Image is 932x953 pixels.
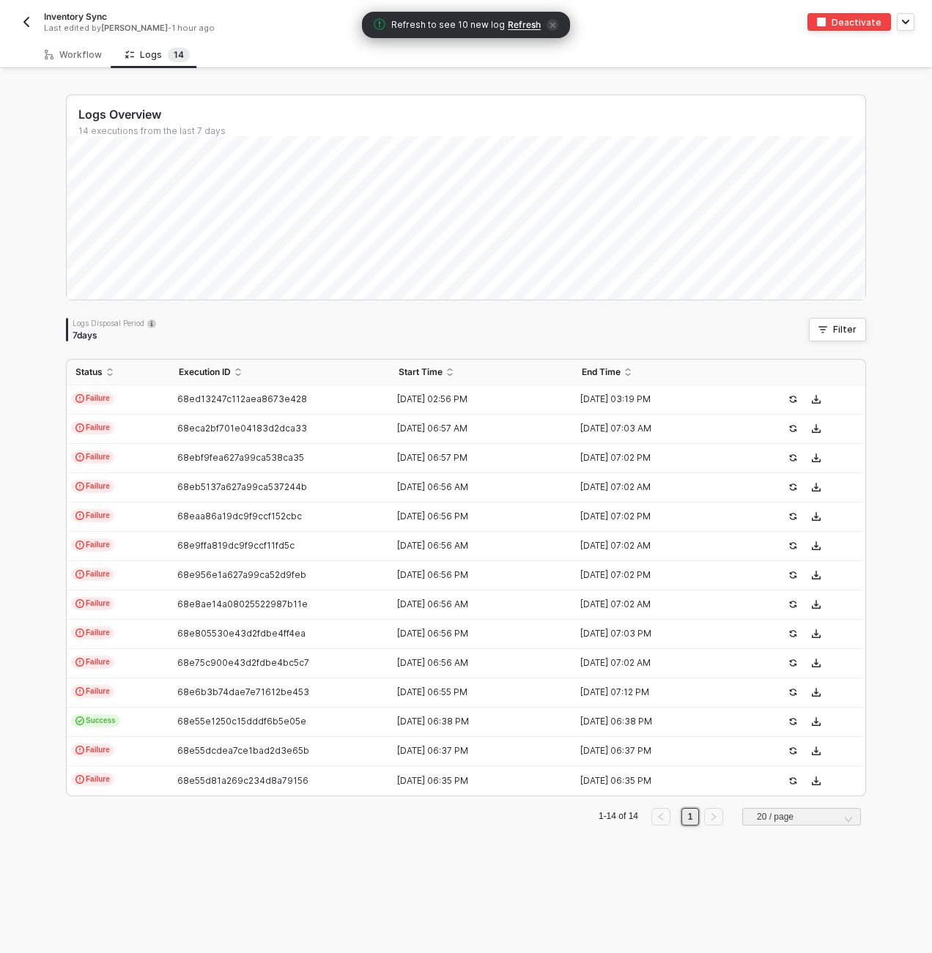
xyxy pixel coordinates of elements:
span: icon-exclamation [75,423,84,432]
div: [DATE] 06:35 PM [390,775,561,787]
span: 68e956e1a627a99ca52d9feb [177,569,306,580]
span: 68ebf9fea627a99ca538ca35 [177,452,304,463]
div: [DATE] 06:56 PM [390,628,561,639]
div: [DATE] 06:37 PM [573,745,744,757]
span: icon-success-page [788,659,797,667]
div: 14 executions from the last 7 days [78,125,865,137]
span: Failure [71,626,114,639]
span: icon-exclamation [75,482,84,491]
sup: 14 [168,48,190,62]
span: Refresh [508,19,541,31]
span: right [709,812,718,821]
span: icon-exclamation [75,658,84,667]
span: icon-success-page [788,453,797,462]
span: icon-success-page [788,746,797,755]
button: Filter [809,318,866,341]
div: [DATE] 06:56 AM [390,540,561,552]
div: 7 days [73,330,156,341]
span: icon-close [547,19,558,31]
div: [DATE] 07:03 AM [573,423,744,434]
div: [DATE] 07:02 AM [573,657,744,669]
div: [DATE] 06:57 PM [390,452,561,464]
button: back [18,13,35,31]
span: [PERSON_NAME] [101,23,168,33]
span: icon-exclamation [75,394,84,403]
span: icon-success-page [788,424,797,433]
span: icon-success-page [788,541,797,550]
li: 1 [681,808,699,826]
span: icon-download [812,541,821,550]
span: Failure [71,421,114,434]
div: [DATE] 06:56 AM [390,598,561,610]
span: Failure [71,597,114,610]
input: Page Size [751,809,852,825]
div: [DATE] 06:37 PM [390,745,561,757]
span: icon-success-page [788,395,797,404]
span: 68eaa86a19dc9f9ccf152cbc [177,511,302,522]
span: icon-exclamation [75,570,84,579]
span: 20 / page [757,806,852,828]
div: [DATE] 06:56 AM [390,657,561,669]
span: 4 [178,49,184,60]
div: Page Size [742,808,861,831]
span: 68e55dcdea7ce1bad2d3e65b [177,745,309,756]
div: [DATE] 06:35 PM [573,775,744,787]
span: Failure [71,450,114,464]
img: deactivate [817,18,826,26]
span: left [657,812,665,821]
div: [DATE] 06:56 AM [390,481,561,493]
th: Execution ID [170,360,390,385]
div: Deactivate [832,16,881,29]
div: [DATE] 03:19 PM [573,393,744,405]
span: icon-exclamation [75,687,84,696]
div: Filter [833,324,857,335]
div: [DATE] 07:02 PM [573,569,744,581]
span: 68e55d81a269c234d8a79156 [177,775,308,786]
span: icon-exclamation [75,541,84,549]
div: [DATE] 07:02 AM [573,481,744,493]
button: right [704,808,723,826]
span: icon-exclamation [75,511,84,520]
span: Failure [71,392,114,405]
span: Success [71,714,120,727]
div: Workflow [45,49,102,61]
span: icon-download [812,776,821,785]
div: [DATE] 07:12 PM [573,686,744,698]
img: back [21,16,32,28]
th: End Time [573,360,756,385]
span: icon-download [812,483,821,492]
span: icon-download [812,571,821,579]
span: 68e75c900e43d2fdbe4bc5c7 [177,657,309,668]
span: icon-success-page [788,688,797,697]
span: icon-success-page [788,600,797,609]
span: 68e9ffa819dc9f9ccf11fd5c [177,540,295,551]
span: icon-download [812,424,821,433]
span: icon-success-page [788,512,797,521]
span: icon-success-page [788,776,797,785]
div: [DATE] 07:02 AM [573,540,744,552]
div: [DATE] 06:56 PM [390,511,561,522]
span: icon-download [812,746,821,755]
span: icon-download [812,395,821,404]
div: Logs [125,48,190,62]
div: [DATE] 06:56 PM [390,569,561,581]
div: [DATE] 07:03 PM [573,628,744,639]
li: 1-14 of 14 [596,808,640,826]
span: icon-exclamation [75,746,84,754]
span: icon-success-page [788,571,797,579]
th: Start Time [390,360,573,385]
span: Status [75,366,103,378]
span: icon-success-page [788,717,797,726]
span: Failure [71,509,114,522]
span: icon-exclamation [75,599,84,608]
span: 68eca2bf701e04183d2dca33 [177,423,307,434]
div: Logs Overview [78,107,865,122]
div: [DATE] 07:02 AM [573,598,744,610]
span: icon-success-page [788,483,797,492]
span: Failure [71,568,114,581]
button: deactivateDeactivate [807,13,891,31]
span: 68e55e1250c15dddf6b5e05e [177,716,306,727]
span: icon-download [812,717,821,726]
span: icon-cards [75,716,84,725]
span: Failure [71,480,114,493]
